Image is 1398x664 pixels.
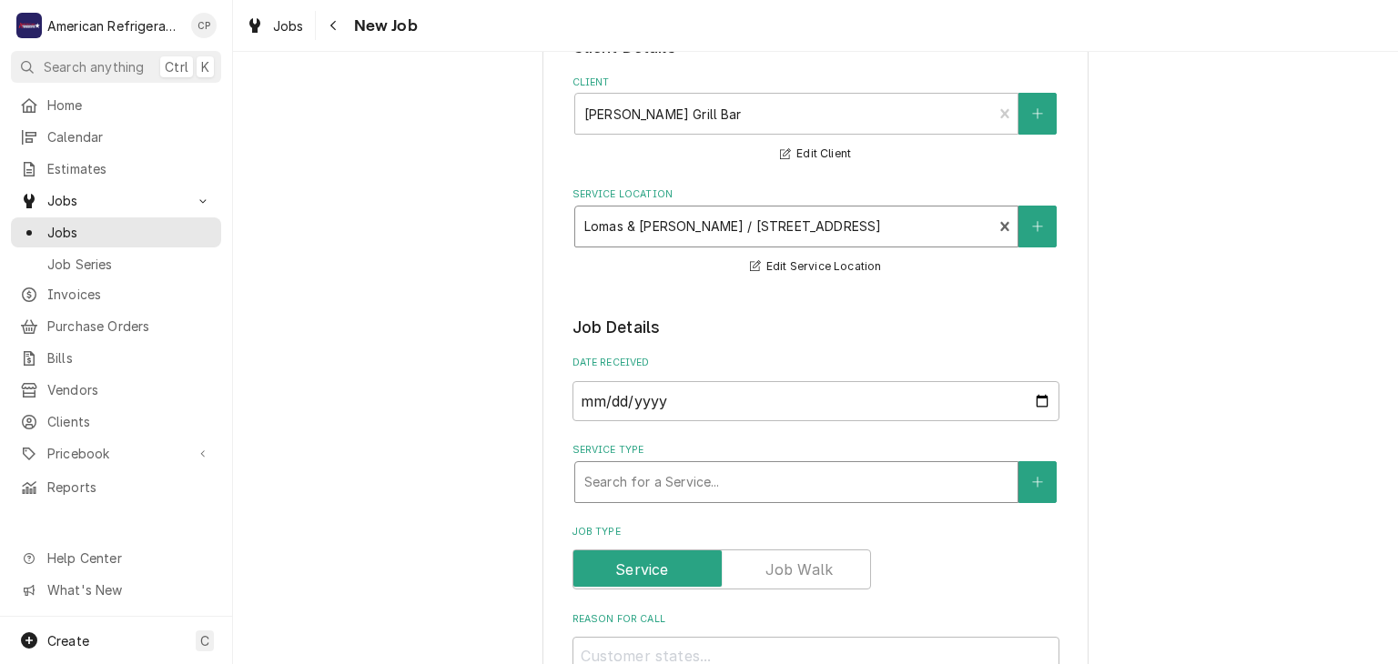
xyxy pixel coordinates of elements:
span: K [201,57,209,76]
a: Calendar [11,122,221,152]
label: Reason For Call [572,612,1059,627]
span: Home [47,96,212,115]
a: Jobs [238,11,311,41]
button: Edit Client [777,143,854,166]
a: Vendors [11,375,221,405]
span: Invoices [47,285,212,304]
span: Create [47,633,89,649]
legend: Job Details [572,316,1059,339]
span: Job Series [47,255,212,274]
a: Go to What's New [11,575,221,605]
span: Ctrl [165,57,188,76]
span: Search anything [44,57,144,76]
a: Job Series [11,249,221,279]
div: Service Type [572,443,1059,502]
input: yyyy-mm-dd [572,381,1059,421]
span: Help Center [47,548,210,568]
div: Job Type [572,525,1059,589]
span: Purchase Orders [47,317,212,336]
span: Bills [47,348,212,367]
div: Service Location [572,187,1059,277]
span: Jobs [47,191,185,210]
div: CP [191,13,217,38]
div: American Refrigeration LLC's Avatar [16,13,42,38]
div: American Refrigeration LLC [47,16,181,35]
div: Date Received [572,356,1059,420]
button: Create New Location [1018,206,1057,247]
span: Jobs [273,16,304,35]
div: Client [572,75,1059,166]
span: Reports [47,478,212,497]
label: Client [572,75,1059,90]
button: Search anythingCtrlK [11,51,221,83]
a: Invoices [11,279,221,309]
a: Go to Help Center [11,543,221,573]
button: Navigate back [319,11,349,40]
a: Bills [11,343,221,373]
span: Vendors [47,380,212,399]
a: Home [11,90,221,120]
button: Edit Service Location [747,256,885,278]
span: Clients [47,412,212,431]
svg: Create New Service [1032,476,1043,488]
a: Go to Jobs [11,186,221,216]
a: Reports [11,472,221,502]
label: Service Location [572,187,1059,202]
a: Jobs [11,217,221,247]
label: Date Received [572,356,1059,370]
div: Cordel Pyle's Avatar [191,13,217,38]
a: Go to Pricebook [11,438,221,468]
svg: Create New Location [1032,220,1043,233]
a: Estimates [11,154,221,184]
span: Pricebook [47,444,185,463]
label: Job Type [572,525,1059,539]
button: Create New Service [1018,461,1057,503]
span: Estimates [47,159,212,178]
label: Service Type [572,443,1059,458]
span: What's New [47,580,210,599]
div: A [16,13,42,38]
svg: Create New Client [1032,107,1043,120]
span: Calendar [47,127,212,146]
span: C [200,631,209,650]
a: Clients [11,407,221,437]
button: Create New Client [1018,93,1057,135]
a: Purchase Orders [11,311,221,341]
span: New Job [349,14,418,38]
span: Jobs [47,223,212,242]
